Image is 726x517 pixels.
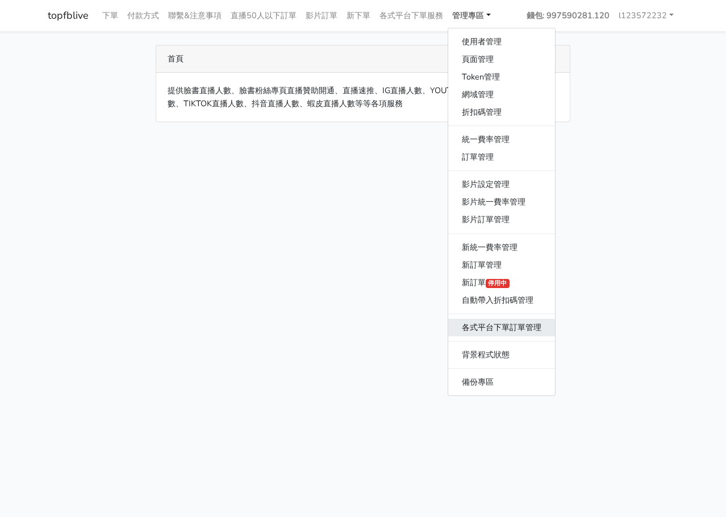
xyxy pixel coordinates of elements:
a: 影片訂單 [301,5,342,27]
a: topfblive [48,5,89,27]
span: 停用中 [486,279,510,288]
a: 各式平台下單服務 [375,5,448,27]
a: 下單 [98,5,123,27]
a: 備份專區 [448,373,555,391]
a: 統一費率管理 [448,131,555,148]
a: 影片統一費率管理 [448,193,555,211]
a: 頁面管理 [448,51,555,68]
div: 提供臉書直播人數、臉書粉絲專頁直播贊助開通、直播速推、IG直播人數、YOUTUBE直播人數、Twitch直播人數、TIKTOK直播人數、抖音直播人數、蝦皮直播人數等等各項服務 [156,73,570,122]
a: 新訂單停用中 [448,274,555,291]
a: Token管理 [448,68,555,86]
a: 直播50人以下訂單 [226,5,301,27]
a: 影片訂單管理 [448,211,555,228]
strong: 錢包: 997590281.120 [527,10,610,21]
a: 各式平台下單訂單管理 [448,319,555,336]
a: 付款方式 [123,5,164,27]
a: 管理專區 [448,5,495,27]
a: 背景程式狀態 [448,346,555,364]
a: 新下單 [342,5,375,27]
a: 錢包: 997590281.120 [522,5,614,27]
a: 折扣碼管理 [448,103,555,121]
a: l123572232 [614,5,678,27]
a: 自動帶入折扣碼管理 [448,291,555,309]
a: 網域管理 [448,86,555,103]
a: 新統一費率管理 [448,239,555,256]
a: 新訂單管理 [448,256,555,274]
a: 影片設定管理 [448,176,555,193]
div: 首頁 [156,45,570,73]
a: 訂單管理 [448,148,555,166]
a: 聯繫&注意事項 [164,5,226,27]
a: 使用者管理 [448,33,555,51]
